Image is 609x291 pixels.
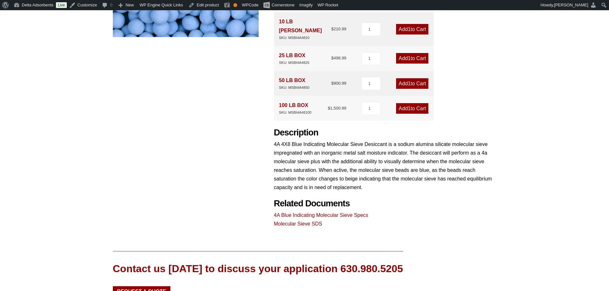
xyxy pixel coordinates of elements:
a: Molecular Sieve SDS [274,221,322,226]
span: 1 [408,81,411,86]
a: Live [56,2,67,8]
span: $ [331,56,333,60]
div: SKU: MSBI4A48100 [279,110,311,116]
bdi: 1,500.99 [328,106,346,111]
a: Add1to Cart [396,78,428,89]
bdi: 498.99 [331,56,346,60]
span: $ [328,106,330,111]
span: 1 [408,56,411,61]
a: Add1to Cart [396,103,428,114]
div: SKU: MSBI4A4810 [279,35,332,41]
div: SKU: MSBI4A4850 [279,85,309,91]
div: 50 LB BOX [279,76,309,91]
span: 1 [408,27,411,32]
span: [PERSON_NAME] [554,3,588,7]
h2: Description [274,127,496,138]
bdi: 210.99 [331,27,346,31]
a: Add1to Cart [396,53,428,64]
div: 25 LB BOX [279,51,309,66]
div: 10 LB [PERSON_NAME] [279,17,332,41]
span: $ [331,81,333,86]
span: $ [331,27,333,31]
div: OK [233,3,237,7]
p: 4A 4X8 Blue Indicating Molecular Sieve Desiccant is a sodium alumina silicate molecular sieve imp... [274,140,496,192]
a: Add1to Cart [396,24,428,34]
bdi: 900.99 [331,81,346,86]
div: SKU: MSBI4A4825 [279,60,309,66]
div: Contact us [DATE] to discuss your application 630.980.5205 [113,262,403,276]
div: 100 LB BOX [279,101,311,116]
a: 4A Blue Indicating Molecular Sieve Specs [274,212,368,218]
span: 1 [408,106,411,111]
